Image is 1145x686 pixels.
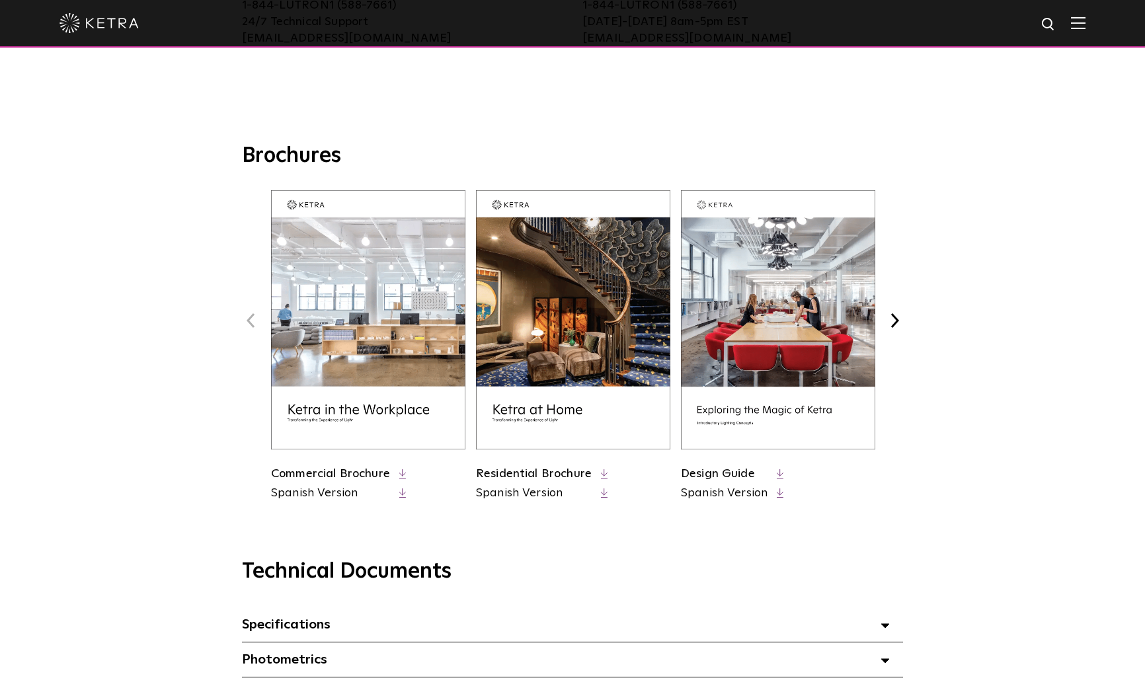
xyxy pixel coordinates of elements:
[271,190,465,449] img: commercial_brochure_thumbnail
[59,13,139,33] img: ketra-logo-2019-white
[476,468,592,480] a: Residential Brochure
[242,653,327,666] span: Photometrics
[1071,17,1086,29] img: Hamburger%20Nav.svg
[476,190,670,449] img: residential_brochure_thumbnail
[242,559,903,584] h3: Technical Documents
[271,468,390,480] a: Commercial Brochure
[681,190,875,449] img: design_brochure_thumbnail
[1041,17,1057,33] img: search icon
[242,312,259,329] button: Previous
[681,485,768,502] a: Spanish Version
[242,618,331,631] span: Specifications
[476,485,592,502] a: Spanish Version
[242,143,903,171] h3: Brochures
[271,485,390,502] a: Spanish Version
[681,468,755,480] a: Design Guide
[886,312,903,329] button: Next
